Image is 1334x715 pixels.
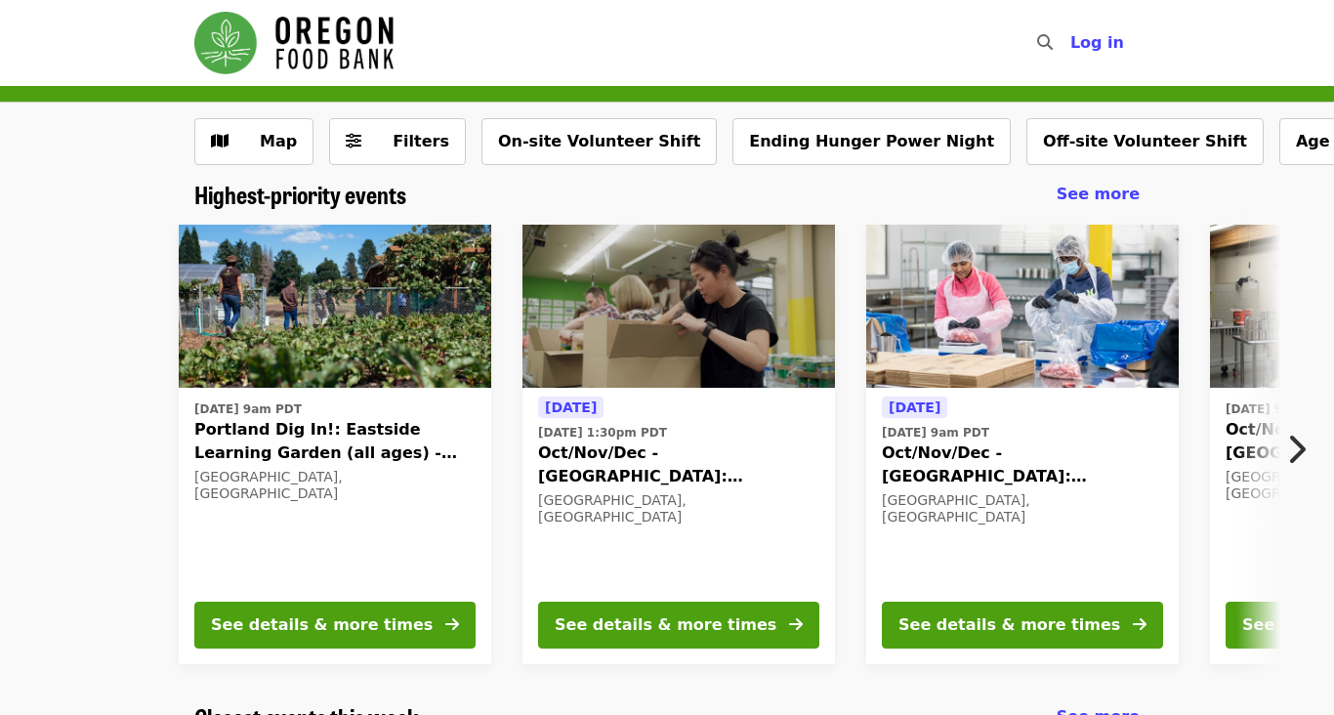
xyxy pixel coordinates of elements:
div: [GEOGRAPHIC_DATA], [GEOGRAPHIC_DATA] [538,492,819,526]
i: map icon [211,132,229,150]
a: See details for "Portland Dig In!: Eastside Learning Garden (all ages) - Aug/Sept/Oct" [179,225,491,664]
span: Map [260,132,297,150]
span: Highest-priority events [194,177,406,211]
i: chevron-right icon [1286,431,1306,468]
input: Search [1064,20,1080,66]
span: Log in [1070,33,1124,52]
span: [DATE] [545,400,597,415]
span: Oct/Nov/Dec - [GEOGRAPHIC_DATA]: Repack/Sort (age [DEMOGRAPHIC_DATA]+) [882,442,1163,488]
button: Ending Hunger Power Night [732,118,1011,165]
i: arrow-right icon [445,615,459,634]
span: Oct/Nov/Dec - [GEOGRAPHIC_DATA]: Repack/Sort (age [DEMOGRAPHIC_DATA]+) [538,442,819,488]
div: Highest-priority events [179,181,1155,209]
time: [DATE] 9am PDT [882,424,989,442]
img: Portland Dig In!: Eastside Learning Garden (all ages) - Aug/Sept/Oct organized by Oregon Food Bank [179,225,491,389]
a: See details for "Oct/Nov/Dec - Beaverton: Repack/Sort (age 10+)" [866,225,1179,664]
span: See more [1057,185,1140,203]
img: Oregon Food Bank - Home [194,12,394,74]
img: Oct/Nov/Dec - Portland: Repack/Sort (age 8+) organized by Oregon Food Bank [522,225,835,389]
span: Portland Dig In!: Eastside Learning Garden (all ages) - Aug/Sept/Oct [194,418,476,465]
time: [DATE] 1:30pm PDT [538,424,667,442]
time: [DATE] 9am PST [1226,400,1332,418]
div: See details & more times [898,613,1120,637]
button: Off-site Volunteer Shift [1026,118,1264,165]
time: [DATE] 9am PDT [194,400,302,418]
button: Show map view [194,118,313,165]
i: sliders-h icon [346,132,361,150]
button: On-site Volunteer Shift [481,118,717,165]
button: See details & more times [538,602,819,649]
button: See details & more times [194,602,476,649]
div: See details & more times [211,613,433,637]
span: [DATE] [889,400,940,415]
a: See more [1057,183,1140,206]
button: Log in [1055,23,1140,63]
div: [GEOGRAPHIC_DATA], [GEOGRAPHIC_DATA] [882,492,1163,526]
button: Filters (0 selected) [329,118,466,165]
a: See details for "Oct/Nov/Dec - Portland: Repack/Sort (age 8+)" [522,225,835,664]
i: arrow-right icon [1133,615,1146,634]
span: Filters [393,132,449,150]
button: Next item [1270,422,1334,477]
i: search icon [1037,33,1053,52]
div: See details & more times [555,613,776,637]
div: [GEOGRAPHIC_DATA], [GEOGRAPHIC_DATA] [194,469,476,502]
button: See details & more times [882,602,1163,649]
img: Oct/Nov/Dec - Beaverton: Repack/Sort (age 10+) organized by Oregon Food Bank [866,225,1179,389]
a: Highest-priority events [194,181,406,209]
i: arrow-right icon [789,615,803,634]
